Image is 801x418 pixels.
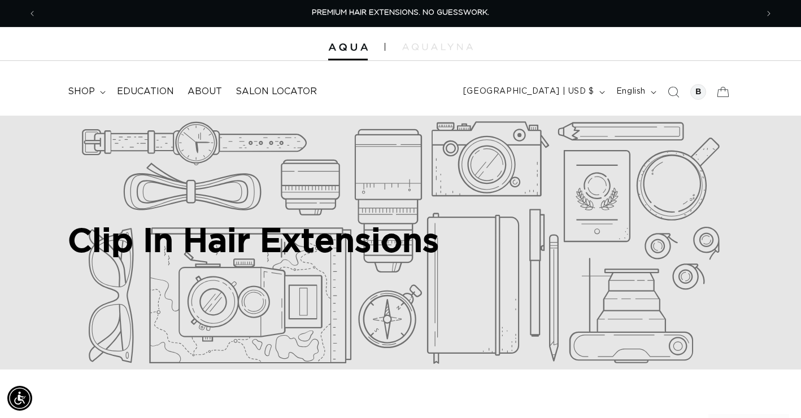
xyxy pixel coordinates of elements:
[236,86,317,98] span: Salon Locator
[61,79,110,104] summary: shop
[188,86,222,98] span: About
[181,79,229,104] a: About
[616,86,646,98] span: English
[328,43,368,51] img: Aqua Hair Extensions
[20,3,45,24] button: Previous announcement
[110,79,181,104] a: Education
[312,9,489,16] span: PREMIUM HAIR EXTENSIONS. NO GUESSWORK.
[402,43,473,50] img: aqualyna.com
[117,86,174,98] span: Education
[610,81,661,103] button: English
[756,3,781,24] button: Next announcement
[463,86,594,98] span: [GEOGRAPHIC_DATA] | USD $
[68,220,439,259] h2: Clip In Hair Extensions
[661,80,686,104] summary: Search
[456,81,610,103] button: [GEOGRAPHIC_DATA] | USD $
[7,386,32,411] div: Accessibility Menu
[229,79,324,104] a: Salon Locator
[68,86,95,98] span: shop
